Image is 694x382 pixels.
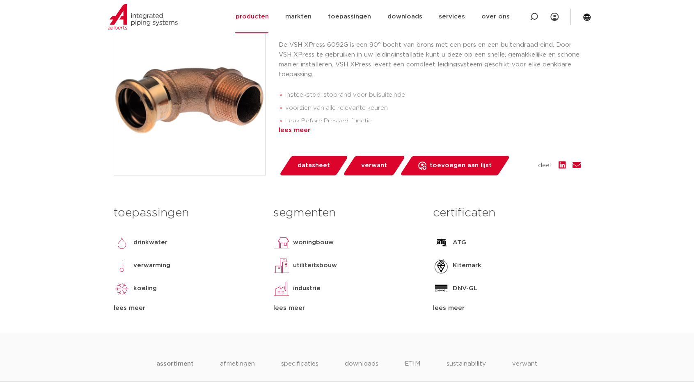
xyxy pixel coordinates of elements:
[433,234,449,251] img: ATG
[114,234,130,251] img: drinkwater
[273,280,290,297] img: industrie
[342,156,405,175] a: verwant
[453,261,481,271] p: Kitemark
[433,205,580,221] h3: certificaten
[433,303,580,313] div: lees meer
[285,89,581,102] li: insteekstop: stoprand voor buisuiteinde
[433,257,449,274] img: Kitemark
[430,159,492,172] span: toevoegen aan lijst
[298,159,330,172] span: datasheet
[361,159,387,172] span: verwant
[279,125,581,135] div: lees meer
[538,161,552,171] span: deel:
[114,303,261,313] div: lees meer
[279,40,581,80] p: De VSH XPress 6092G is een 90° bocht van brons met een pers en een buitendraad eind. Door VSH XPr...
[293,238,334,248] p: woningbouw
[285,102,581,115] li: voorzien van alle relevante keuren
[453,238,466,248] p: ATG
[433,280,449,297] img: DNV-GL
[273,234,290,251] img: woningbouw
[114,280,130,297] img: koeling
[273,257,290,274] img: utiliteitsbouw
[293,284,321,293] p: industrie
[279,156,348,175] a: datasheet
[114,24,265,175] img: Product Image for VSH XPress Koper bocht 90° (press x buitendraad)
[133,284,157,293] p: koeling
[285,115,581,128] li: Leak Before Pressed-functie
[114,257,130,274] img: verwarming
[273,205,421,221] h3: segmenten
[114,205,261,221] h3: toepassingen
[133,261,170,271] p: verwarming
[273,303,421,313] div: lees meer
[133,238,167,248] p: drinkwater
[293,261,337,271] p: utiliteitsbouw
[453,284,477,293] p: DNV-GL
